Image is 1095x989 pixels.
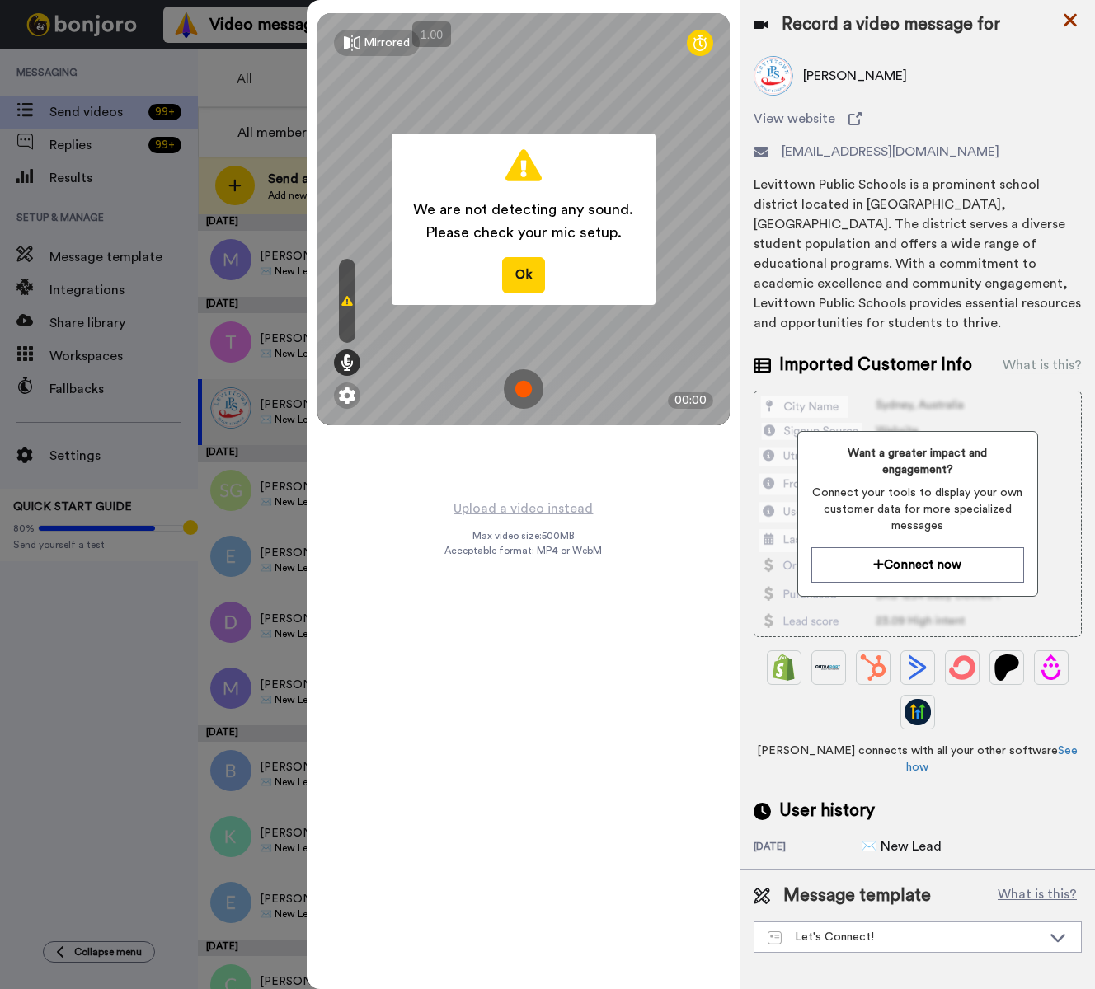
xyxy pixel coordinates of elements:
[779,799,875,823] span: User history
[861,837,943,856] div: ✉️ New Lead
[754,175,1082,333] div: Levittown Public Schools is a prominent school district located in [GEOGRAPHIC_DATA], [GEOGRAPHIC...
[783,884,931,908] span: Message template
[905,654,931,681] img: ActiveCampaign
[472,529,575,542] span: Max video size: 500 MB
[754,840,861,856] div: [DATE]
[768,929,1041,945] div: Let's Connect!
[449,498,598,519] button: Upload a video instead
[811,445,1023,478] span: Want a greater impact and engagement?
[444,544,602,557] span: Acceptable format: MP4 or WebM
[811,485,1023,534] span: Connect your tools to display your own customer data for more specialized messages
[504,369,543,409] img: ic_record_start.svg
[502,257,545,293] button: Ok
[339,387,355,404] img: ic_gear.svg
[754,109,835,129] span: View website
[905,699,931,725] img: GoHighLevel
[994,654,1020,681] img: Patreon
[779,353,972,377] span: Imported Customer Info
[668,392,713,409] div: 00:00
[413,198,633,221] span: We are not detecting any sound.
[815,654,842,681] img: Ontraport
[1038,654,1064,681] img: Drip
[782,142,999,162] span: [EMAIL_ADDRESS][DOMAIN_NAME]
[949,654,975,681] img: ConvertKit
[413,221,633,244] span: Please check your mic setup.
[993,884,1082,908] button: What is this?
[1003,355,1082,375] div: What is this?
[771,654,797,681] img: Shopify
[860,654,886,681] img: Hubspot
[811,547,1023,583] button: Connect now
[754,109,1082,129] a: View website
[768,931,782,944] img: Message-temps.svg
[754,743,1082,776] span: [PERSON_NAME] connects with all your other software
[906,745,1078,773] a: See how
